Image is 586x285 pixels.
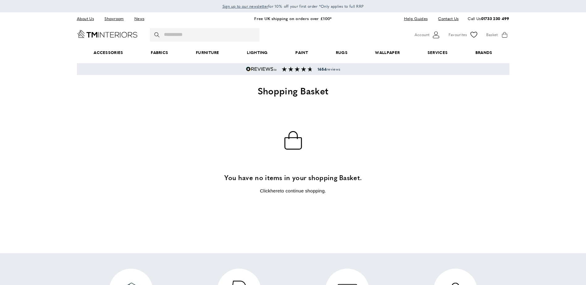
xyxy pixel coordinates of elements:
a: Contact Us [433,14,458,23]
a: Fabrics [137,43,182,62]
button: Customer Account [415,30,441,39]
a: Lighting [233,43,282,62]
a: here [270,188,280,193]
span: Shopping Basket [258,84,329,97]
a: Sign up to our newsletter [222,3,268,9]
img: Reviews.io 5 stars [246,67,277,72]
span: reviews [318,67,340,72]
strong: 1654 [318,66,327,72]
img: Reviews section [282,67,313,72]
a: Brands [462,43,506,62]
span: Favourites [449,31,467,38]
a: Furniture [182,43,233,62]
a: Showroom [100,14,128,23]
h3: You have no items in your shopping Basket. [170,173,417,182]
a: Go to Home page [77,30,137,38]
a: Paint [282,43,322,62]
a: Favourites [449,30,478,39]
a: News [130,14,149,23]
a: Free UK shipping on orders over £100* [254,15,331,21]
span: for 10% off your first order *Only applies to full RRP [222,3,364,9]
span: Accessories [80,43,137,62]
a: About Us [77,14,99,23]
p: Click to continue shopping. [170,187,417,195]
button: Search [154,28,161,42]
p: Call Us [468,15,509,22]
a: Rugs [322,43,361,62]
span: Account [415,31,429,38]
a: Wallpaper [361,43,414,62]
a: 01733 230 499 [481,15,509,21]
a: Services [414,43,462,62]
a: Help Guides [399,14,432,23]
